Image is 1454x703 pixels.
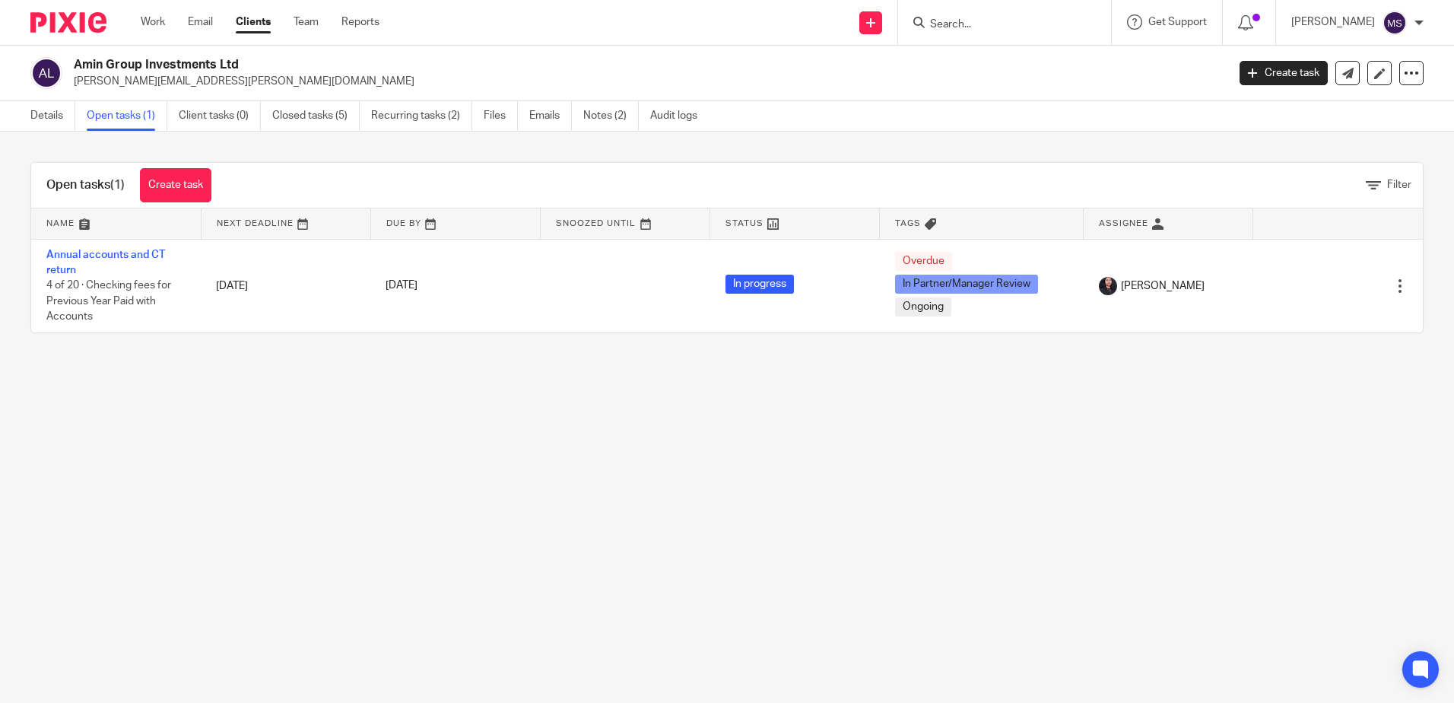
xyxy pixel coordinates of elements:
[650,101,709,131] a: Audit logs
[895,252,952,271] span: Overdue
[725,275,794,294] span: In progress
[74,57,988,73] h2: Amin Group Investments Ltd
[110,179,125,191] span: (1)
[929,18,1065,32] input: Search
[1291,14,1375,30] p: [PERSON_NAME]
[141,14,165,30] a: Work
[1148,17,1207,27] span: Get Support
[895,297,951,317] span: Ongoing
[371,101,472,131] a: Recurring tasks (2)
[236,14,271,30] a: Clients
[30,101,75,131] a: Details
[87,101,167,131] a: Open tasks (1)
[179,101,261,131] a: Client tasks (0)
[895,219,921,227] span: Tags
[140,168,211,202] a: Create task
[74,74,1217,89] p: [PERSON_NAME][EMAIL_ADDRESS][PERSON_NAME][DOMAIN_NAME]
[30,57,62,89] img: svg%3E
[201,239,370,332] td: [DATE]
[529,101,572,131] a: Emails
[386,281,417,291] span: [DATE]
[294,14,319,30] a: Team
[46,250,165,275] a: Annual accounts and CT return
[46,280,171,322] span: 4 of 20 · Checking fees for Previous Year Paid with Accounts
[1387,180,1411,190] span: Filter
[1383,11,1407,35] img: svg%3E
[272,101,360,131] a: Closed tasks (5)
[1240,61,1328,85] a: Create task
[895,275,1038,294] span: In Partner/Manager Review
[1121,278,1205,294] span: [PERSON_NAME]
[484,101,518,131] a: Files
[556,219,636,227] span: Snoozed Until
[30,12,106,33] img: Pixie
[1099,277,1117,295] img: MicrosoftTeams-image.jfif
[583,101,639,131] a: Notes (2)
[188,14,213,30] a: Email
[341,14,379,30] a: Reports
[725,219,764,227] span: Status
[46,177,125,193] h1: Open tasks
